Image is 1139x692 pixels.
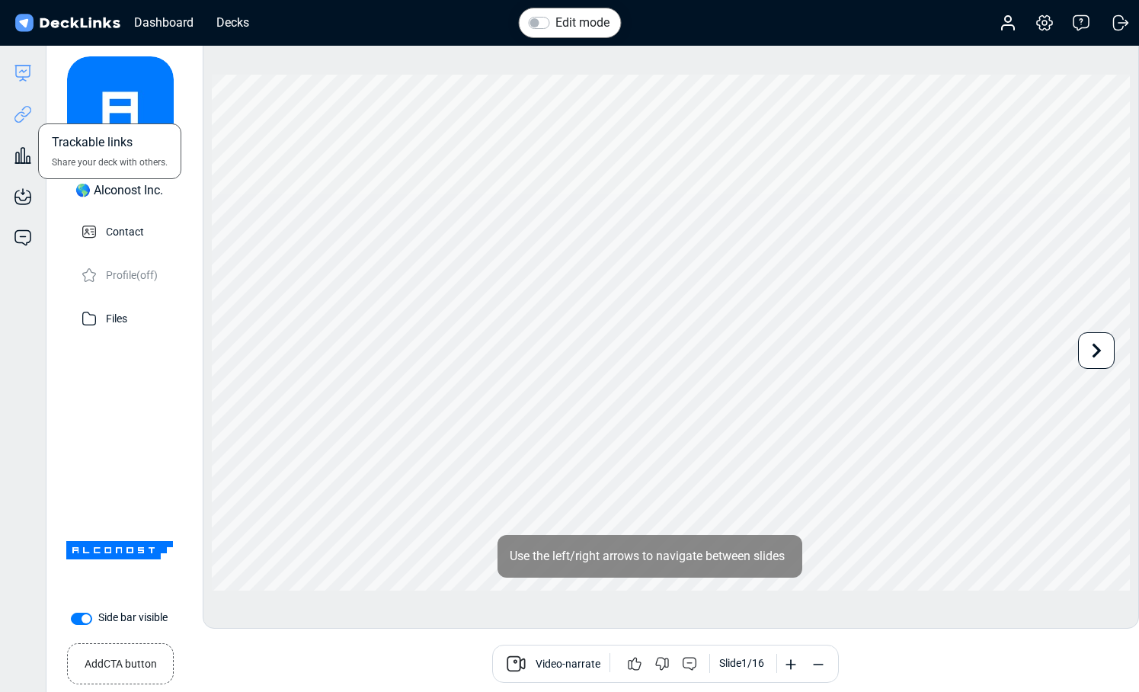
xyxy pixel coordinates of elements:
p: Files [106,308,127,327]
div: 🌎 Alconost Inc. [75,181,163,200]
div: Decks [209,13,257,32]
p: Contact [106,221,144,240]
label: Edit mode [555,14,609,32]
span: Share your deck with others. [52,155,168,169]
img: DeckLinks [12,12,123,34]
div: Slide 1 / 16 [719,655,764,671]
label: Side bar visible [98,610,168,626]
div: Use the left/right arrows to navigate between slides [498,535,802,578]
p: Profile (off) [106,264,158,284]
img: Company Banner [66,497,173,604]
span: Video-narrate [536,656,600,674]
div: Dashboard [126,13,201,32]
small: Add CTA button [85,650,157,672]
span: Trackable links [52,133,133,155]
img: avatar [67,56,174,163]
